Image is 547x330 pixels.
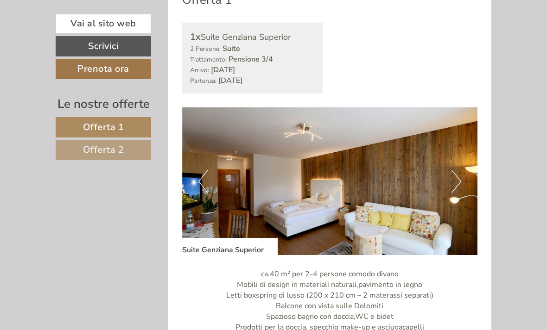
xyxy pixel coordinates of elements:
img: image [182,107,478,255]
small: 2 Persone: [190,44,221,53]
small: Trattamento: [190,55,227,64]
button: Invia [246,240,296,260]
div: martedì [126,7,170,23]
button: Next [452,170,461,193]
b: [DATE] [218,75,242,86]
b: Pensione 3/4 [229,54,273,64]
small: 13:22 [14,45,140,51]
a: Prenota ora [56,59,151,79]
button: Previous [198,170,208,193]
small: Partenza: [190,76,216,85]
span: Offerta 2 [83,143,124,156]
b: [DATE] [211,65,235,75]
a: Scrivici [56,36,151,56]
b: Suite [223,44,240,54]
small: Arrivo: [190,66,209,75]
div: Suite Genziana Superior [182,238,278,255]
div: Le nostre offerte [56,95,151,112]
div: Buon giorno, come possiamo aiutarla? [7,25,145,53]
div: Hotel Kristall [14,27,140,34]
div: Suite Genziana Superior [190,31,315,44]
span: Offerta 1 [83,121,124,133]
b: 1x [190,31,201,43]
a: Vai al sito web [56,14,151,34]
